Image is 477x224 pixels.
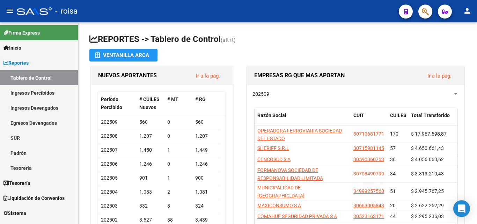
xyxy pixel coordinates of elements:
span: $ 2.622.252,29 [411,203,444,208]
span: SHERIFF S.R.L [257,145,289,151]
span: Tesorería [3,179,30,187]
span: 34 [390,171,396,176]
span: 36 [390,157,396,162]
span: FORMANOVA SOCIEDAD DE RESPONSABILIDAD LIMITADA [257,167,323,181]
div: Open Intercom Messenger [453,200,470,217]
div: 8 [167,202,190,210]
datatable-header-cell: CUIT [351,108,387,131]
datatable-header-cell: # RG [192,92,220,115]
span: $ 3.813.210,43 [411,171,444,176]
span: 30663005843 [353,203,384,208]
span: Total Transferido [411,113,450,118]
div: Ventanilla ARCA [95,49,152,62]
span: 202505 [101,175,118,181]
span: Período Percibido [101,96,122,110]
span: # MT [167,96,178,102]
div: 0 [167,160,190,168]
div: 1.246 [139,160,162,168]
a: Ir a la pág. [427,73,452,79]
span: 20 [390,203,396,208]
span: - roisa [55,3,78,19]
div: 1.450 [139,146,162,154]
div: 1 [167,174,190,182]
datatable-header-cell: # CUILES Nuevos [137,92,164,115]
datatable-header-cell: CUILES [387,108,408,131]
span: CENCOSUD S A [257,157,291,162]
datatable-header-cell: Total Transferido [408,108,457,131]
a: Ir a la pág. [196,73,220,79]
span: Liquidación de Convenios [3,194,65,202]
span: MUNICIPALIDAD DE [GEOGRAPHIC_DATA] [257,185,304,198]
div: 1.207 [139,132,162,140]
span: 202509 [101,119,118,125]
span: 30590360763 [353,157,384,162]
span: 44 [390,214,396,219]
span: 30708490799 [353,171,384,176]
span: 202507 [101,147,118,153]
span: OPERADORA FERROVIARIA SOCIEDAD DEL ESTADO [257,128,342,142]
div: 3.439 [195,216,218,224]
mat-icon: person [463,7,471,15]
span: EMPRESAS RG QUE MAS APORTAN [254,72,345,79]
div: 2 [167,188,190,196]
div: 1.449 [195,146,218,154]
div: 88 [167,216,190,224]
button: Ir a la pág. [190,69,226,82]
div: 324 [195,202,218,210]
span: 170 [390,131,398,137]
button: Ir a la pág. [422,69,457,82]
span: Sistema [3,209,26,217]
div: 560 [195,118,218,126]
button: Ventanilla ARCA [89,49,157,62]
span: 202508 [101,133,118,139]
span: 51 [390,188,396,194]
span: Firma Express [3,29,40,37]
h1: REPORTES -> Tablero de Control [89,34,466,46]
div: 0 [167,132,190,140]
div: 900 [195,174,218,182]
span: 30715981145 [353,145,384,151]
div: 901 [139,174,162,182]
mat-icon: menu [6,7,14,15]
span: 202502 [101,217,118,223]
span: 202509 [252,91,269,97]
div: 3.527 [139,216,162,224]
div: 0 [167,118,190,126]
span: 202503 [101,203,118,209]
div: 1 [167,146,190,154]
span: $ 2.295.236,03 [411,214,444,219]
span: 30710681771 [353,131,384,137]
span: MAXICONSUMO S A [257,203,301,208]
span: $ 4.650.661,43 [411,145,444,151]
div: 1.207 [195,132,218,140]
div: 332 [139,202,162,210]
span: (alt+t) [221,37,236,43]
span: Razón Social [257,113,286,118]
span: 202506 [101,161,118,167]
div: 1.081 [195,188,218,196]
span: 30523163171 [353,214,384,219]
span: # RG [195,96,206,102]
span: 34999257560 [353,188,384,194]
datatable-header-cell: Período Percibido [98,92,137,115]
datatable-header-cell: Razón Social [255,108,351,131]
datatable-header-cell: # MT [164,92,192,115]
span: # CUILES Nuevos [139,96,160,110]
span: 202504 [101,189,118,195]
span: COMAHUE SEGURIDAD PRIVADA S A [257,214,337,219]
span: Reportes [3,59,29,67]
span: CUILES [390,113,406,118]
div: 1.246 [195,160,218,168]
span: 57 [390,145,396,151]
span: $ 4.056.063,62 [411,157,444,162]
span: NUEVOS APORTANTES [98,72,157,79]
div: 560 [139,118,162,126]
span: CUIT [353,113,364,118]
div: 1.083 [139,188,162,196]
span: $ 17.967.598,87 [411,131,447,137]
span: $ 2.945.767,25 [411,188,444,194]
span: Inicio [3,44,21,52]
